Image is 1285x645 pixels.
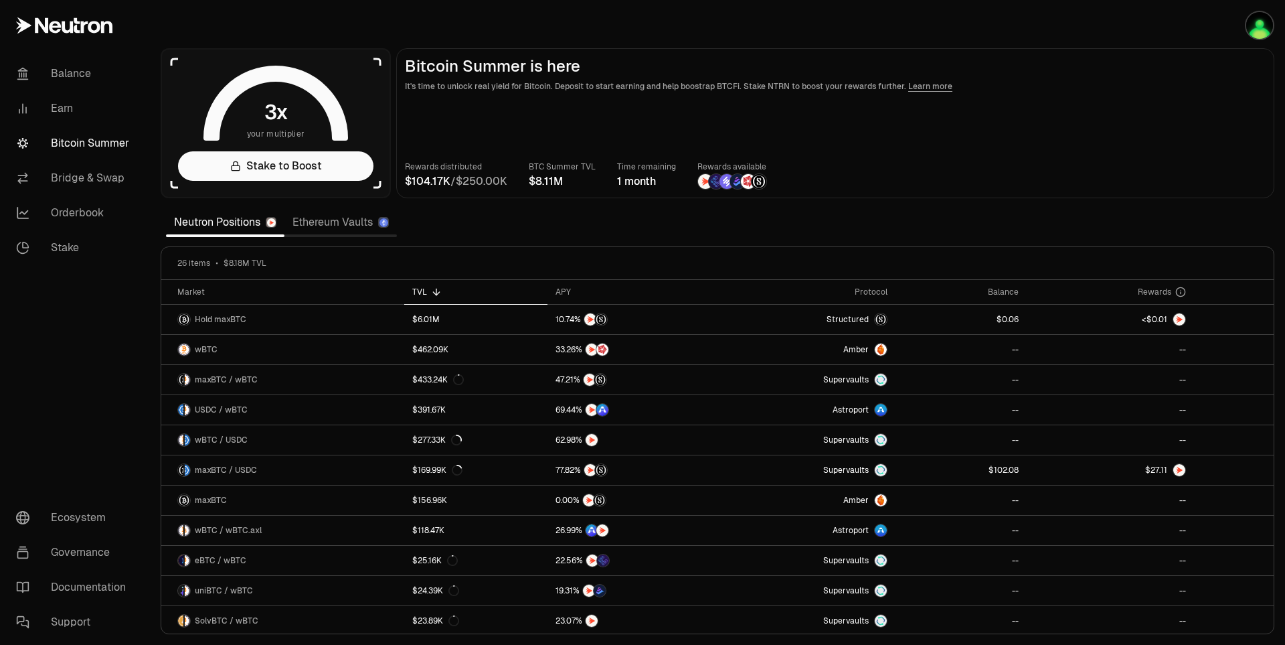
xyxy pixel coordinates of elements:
[697,160,767,173] p: Rewards available
[823,585,869,596] span: Supervaults
[555,343,717,356] button: NTRNMars Fragments
[586,524,598,536] img: ASTRO
[904,287,1018,297] div: Balance
[195,616,258,626] span: SolvBTC / wBTC
[594,494,606,506] img: Structured Points
[404,305,547,334] a: $6.01M
[185,374,190,386] img: wBTC Logo
[895,516,1026,545] a: --
[529,160,596,173] p: BTC Summer TVL
[1027,455,1194,485] a: NTRN Logo
[404,606,547,636] a: $23.89K
[725,395,896,425] a: Astroport
[404,486,547,515] a: $156.96K
[823,616,869,626] span: Supervaults
[875,464,887,476] img: Supervaults
[555,313,717,326] button: NTRNStructured Points
[833,405,869,415] span: Astroport
[284,209,397,236] a: Ethereum Vaults
[827,314,869,325] span: Structured
[5,161,145,196] a: Bridge & Swap
[709,174,723,189] img: EtherFi Points
[555,373,717,386] button: NTRNStructured Points
[1027,516,1194,545] a: --
[5,56,145,91] a: Balance
[412,525,444,536] div: $118.47K
[586,434,598,446] img: NTRN
[161,335,404,364] a: wBTC LogowBTC
[178,313,190,326] img: maxBTC Logo
[195,405,248,415] span: USDC / wBTC
[895,425,1026,455] a: --
[412,405,446,415] div: $391.67K
[741,174,756,189] img: Mars Fragments
[1027,486,1194,515] a: --
[405,57,1266,76] h2: Bitcoin Summer is here
[178,404,183,416] img: USDC Logo
[195,465,257,476] span: maxBTC / USDC
[404,546,547,575] a: $25.16K
[178,434,183,446] img: wBTC Logo
[195,435,248,445] span: wBTC / USDC
[161,305,404,334] a: maxBTC LogoHold maxBTC
[5,196,145,230] a: Orderbook
[875,374,887,386] img: Supervaults
[195,585,253,596] span: uniBTC / wBTC
[875,555,887,567] img: Supervaults
[195,314,246,325] span: Hold maxBTC
[698,174,713,189] img: NTRN
[412,495,447,506] div: $156.96K
[1027,606,1194,636] a: --
[547,305,725,334] a: NTRNStructured Points
[617,173,676,190] div: 1 month
[379,218,388,227] img: Ethereum Logo
[843,344,869,355] span: Amber
[161,455,404,485] a: maxBTC LogoUSDC LogomaxBTC / USDC
[177,287,396,297] div: Market
[247,127,305,141] span: your multiplier
[725,455,896,485] a: SupervaultsSupervaults
[823,555,869,566] span: Supervaults
[185,434,190,446] img: USDC Logo
[547,395,725,425] a: NTRNASTRO
[617,160,676,173] p: Time remaining
[895,335,1026,364] a: --
[1138,287,1171,297] span: Rewards
[895,395,1026,425] a: --
[161,425,404,455] a: wBTC LogoUSDC LogowBTC / USDC
[594,585,606,597] img: Bedrock Diamonds
[597,555,609,567] img: EtherFi Points
[895,365,1026,395] a: --
[583,494,595,506] img: NTRN
[725,576,896,605] a: SupervaultsSupervaults
[1027,395,1194,425] a: --
[5,535,145,570] a: Governance
[412,465,462,476] div: $169.99K
[185,524,190,536] img: wBTC.axl Logo
[725,486,896,515] a: AmberAmber
[583,585,595,597] img: NTRN
[1027,335,1194,364] a: --
[584,374,596,386] img: NTRN
[586,555,598,567] img: NTRN
[895,576,1026,605] a: --
[404,395,547,425] a: $391.67K
[895,606,1026,636] a: --
[875,313,887,326] img: maxBTC
[1027,365,1194,395] a: --
[555,287,717,297] div: APY
[555,494,717,507] button: NTRNStructured Points
[161,546,404,575] a: eBTC LogowBTC LogoeBTC / wBTC
[185,615,190,627] img: wBTC Logo
[5,570,145,605] a: Documentation
[586,344,598,356] img: NTRN
[1173,464,1185,476] img: NTRN Logo
[823,374,869,385] span: Supervaults
[823,435,869,445] span: Supervaults
[178,344,190,356] img: wBTC Logo
[725,335,896,364] a: AmberAmber
[547,516,725,545] a: ASTRONTRN
[725,305,896,334] a: StructuredmaxBTC
[412,616,459,626] div: $23.89K
[161,606,404,636] a: SolvBTC LogowBTC LogoSolvBTC / wBTC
